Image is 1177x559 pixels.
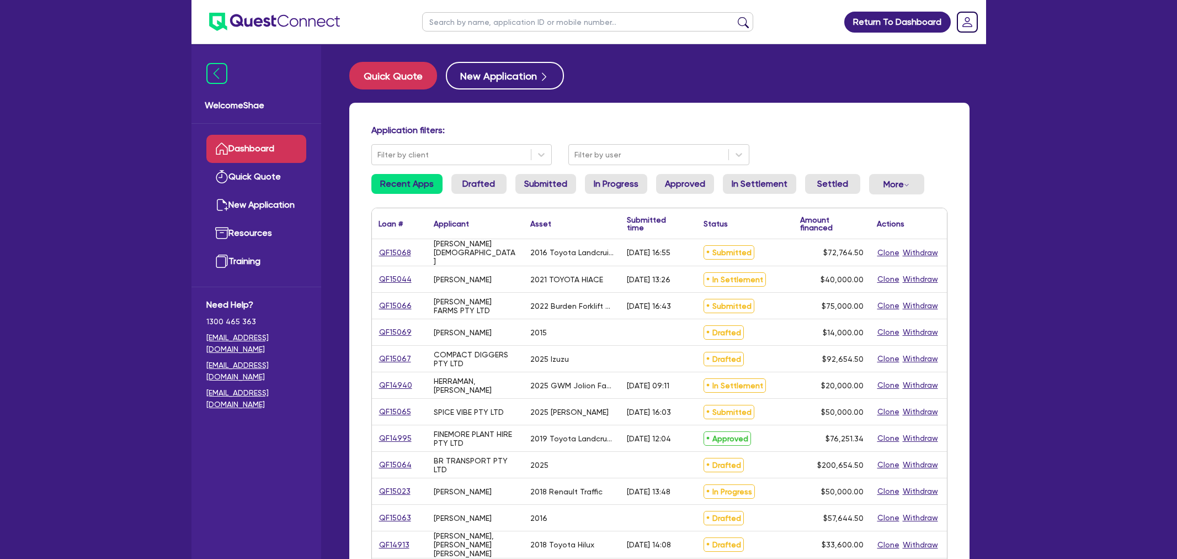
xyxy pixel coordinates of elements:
[206,387,306,410] a: [EMAIL_ADDRESS][DOMAIN_NAME]
[530,408,609,416] div: 2025 [PERSON_NAME]
[627,275,670,284] div: [DATE] 13:26
[206,332,306,355] a: [EMAIL_ADDRESS][DOMAIN_NAME]
[206,219,306,247] a: Resources
[723,174,796,194] a: In Settlement
[704,325,744,340] span: Drafted
[800,216,864,231] div: Amount financed
[627,487,670,496] div: [DATE] 13:48
[656,174,714,194] a: Approved
[379,273,412,286] a: QF15044
[379,485,411,498] a: QF15023
[434,456,517,474] div: BR TRANSPORT PTY LTD
[902,458,939,471] button: Withdraw
[704,272,766,287] span: In Settlement
[530,514,547,523] div: 2016
[434,408,504,416] div: SPICE VIBE PTY LTD
[530,248,614,257] div: 2016 Toyota Landcruiser
[530,220,551,228] div: Asset
[434,297,517,315] div: [PERSON_NAME] FARMS PTY LTD
[627,302,671,310] div: [DATE] 16:43
[446,62,564,89] button: New Application
[206,247,306,276] a: Training
[902,273,939,286] button: Withdraw
[877,273,900,286] button: Clone
[530,540,594,549] div: 2018 Toyota Hilux
[704,405,754,419] span: Submitted
[902,299,939,312] button: Withdraw
[821,487,864,496] span: $50,000.00
[902,352,939,365] button: Withdraw
[627,381,669,390] div: [DATE] 09:11
[215,198,228,212] img: new-application
[371,174,443,194] a: Recent Apps
[805,174,860,194] a: Settled
[371,125,947,135] h4: Application filters:
[822,540,864,549] span: $33,600.00
[823,248,864,257] span: $72,764.50
[821,381,864,390] span: $20,000.00
[206,135,306,163] a: Dashboard
[530,487,603,496] div: 2018 Renault Traffic
[379,405,412,418] a: QF15065
[823,328,864,337] span: $14,000.00
[704,245,754,260] span: Submitted
[877,511,900,524] button: Clone
[877,432,900,445] button: Clone
[877,326,900,339] button: Clone
[530,381,614,390] div: 2025 GWM Jolion Facelift Premium 4x2
[822,302,864,310] span: $75,000.00
[902,246,939,259] button: Withdraw
[215,255,228,268] img: training
[215,170,228,183] img: quick-quote
[877,379,900,392] button: Clone
[902,379,939,392] button: Withdraw
[530,355,569,363] div: 2025 Izuzu
[379,458,412,471] a: QF15064
[434,430,517,447] div: FINEMORE PLANT HIRE PTY LTD
[206,298,306,312] span: Need Help?
[844,12,951,33] a: Return To Dashboard
[704,511,744,525] span: Drafted
[379,246,412,259] a: QF15068
[826,434,864,443] span: $76,251.34
[704,458,744,472] span: Drafted
[206,316,306,328] span: 1300 465 363
[902,432,939,445] button: Withdraw
[877,485,900,498] button: Clone
[627,540,671,549] div: [DATE] 14:08
[704,220,728,228] div: Status
[902,405,939,418] button: Withdraw
[206,360,306,383] a: [EMAIL_ADDRESS][DOMAIN_NAME]
[530,328,547,337] div: 2015
[877,539,900,551] button: Clone
[206,191,306,219] a: New Application
[704,484,755,499] span: In Progress
[205,99,308,112] span: Welcome Shae
[627,216,680,231] div: Submitted time
[704,537,744,552] span: Drafted
[434,377,517,394] div: HERRAMAN, [PERSON_NAME]
[627,408,671,416] div: [DATE] 16:03
[902,511,939,524] button: Withdraw
[902,326,939,339] button: Withdraw
[434,487,492,496] div: [PERSON_NAME]
[422,12,753,31] input: Search by name, application ID or mobile number...
[902,485,939,498] button: Withdraw
[877,458,900,471] button: Clone
[530,434,614,443] div: 2019 Toyota Landcrusier
[379,299,412,312] a: QF15066
[434,328,492,337] div: [PERSON_NAME]
[434,350,517,368] div: COMPACT DIGGERS PTY LTD
[704,299,754,313] span: Submitted
[869,174,924,194] button: Dropdown toggle
[434,531,517,558] div: [PERSON_NAME], [PERSON_NAME] [PERSON_NAME]
[627,434,671,443] div: [DATE] 12:04
[379,539,410,551] a: QF14913
[877,299,900,312] button: Clone
[451,174,507,194] a: Drafted
[877,246,900,259] button: Clone
[206,163,306,191] a: Quick Quote
[877,405,900,418] button: Clone
[902,539,939,551] button: Withdraw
